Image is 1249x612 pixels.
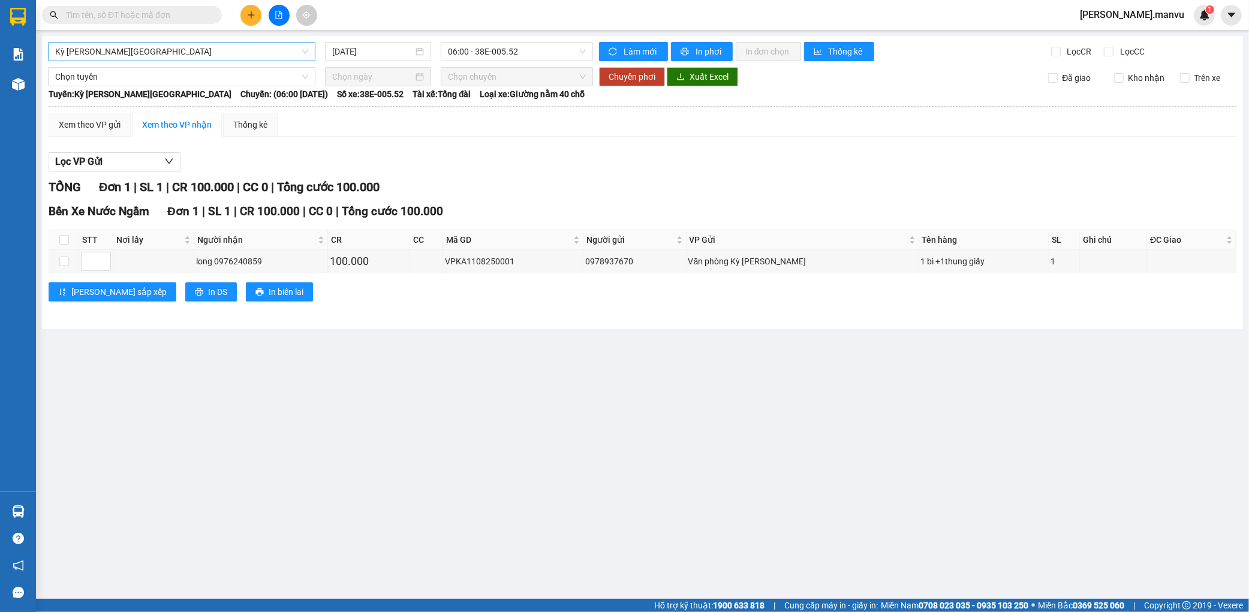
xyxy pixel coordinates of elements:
[101,254,108,261] span: up
[681,47,691,57] span: printer
[332,70,413,83] input: Chọn ngày
[1226,10,1237,20] span: caret-down
[59,118,121,131] div: Xem theo VP gửi
[336,204,339,218] span: |
[97,252,110,261] span: Increase Value
[599,67,665,86] button: Chuyển phơi
[687,250,919,273] td: Văn phòng Kỳ Anh
[243,180,268,194] span: CC 0
[1133,599,1135,612] span: |
[784,599,878,612] span: Cung cấp máy in - giấy in:
[240,88,328,101] span: Chuyến: (06:00 [DATE])
[413,88,471,101] span: Tài xế: Tổng đài
[255,288,264,297] span: printer
[671,42,733,61] button: printerIn phơi
[234,204,237,218] span: |
[448,68,586,86] span: Chọn chuyến
[690,233,907,246] span: VP Gửi
[919,230,1049,250] th: Tên hàng
[1208,5,1212,14] span: 1
[71,50,153,64] text: MD1108250029
[277,180,380,194] span: Tổng cước 100.000
[9,70,119,95] div: Gửi: VP [GEOGRAPHIC_DATA]
[1124,71,1170,85] span: Kho nhận
[1049,230,1080,250] th: SL
[1206,5,1214,14] sup: 1
[445,255,581,268] div: VPKA1108250001
[448,43,586,61] span: 06:00 - 38E-005.52
[269,5,290,26] button: file-add
[134,180,137,194] span: |
[49,89,231,99] b: Tuyến: Kỳ [PERSON_NAME][GEOGRAPHIC_DATA]
[79,230,113,250] th: STT
[443,250,583,273] td: VPKA1108250001
[13,587,24,598] span: message
[696,45,723,58] span: In phơi
[690,70,729,83] span: Xuất Excel
[609,47,619,57] span: sync
[480,88,585,101] span: Loại xe: Giường nằm 40 chỗ
[55,43,308,61] span: Kỳ Anh - Hà Nội
[1150,233,1224,246] span: ĐC Giao
[1221,5,1242,26] button: caret-down
[271,180,274,194] span: |
[1073,601,1124,610] strong: 0369 525 060
[197,233,315,246] span: Người nhận
[58,288,67,297] span: sort-ascending
[185,282,237,302] button: printerIn DS
[208,204,231,218] span: SL 1
[1182,601,1191,610] span: copyright
[49,282,176,302] button: sort-ascending[PERSON_NAME] sắp xếp
[713,601,765,610] strong: 1900 633 818
[49,204,149,218] span: Bến Xe Nước Ngầm
[1051,255,1078,268] div: 1
[49,152,180,171] button: Lọc VP Gửi
[101,263,108,270] span: down
[688,255,917,268] div: Văn phòng Kỳ [PERSON_NAME]
[167,204,199,218] span: Đơn 1
[196,255,326,268] div: long 0976240859
[303,204,306,218] span: |
[269,285,303,299] span: In biên lai
[97,261,110,270] span: Decrease Value
[142,118,212,131] div: Xem theo VP nhận
[624,45,658,58] span: Làm mới
[13,533,24,544] span: question-circle
[164,156,174,166] span: down
[667,67,738,86] button: downloadXuất Excel
[275,11,283,19] span: file-add
[172,180,234,194] span: CR 100.000
[125,70,215,95] div: Nhận: Văn phòng Kỳ [PERSON_NAME]
[10,8,26,26] img: logo-vxr
[921,255,1047,268] div: 1 bì +1thung giấy
[309,204,333,218] span: CC 0
[410,230,443,250] th: CC
[599,42,668,61] button: syncLàm mới
[233,118,267,131] div: Thống kê
[50,11,58,19] span: search
[1190,71,1226,85] span: Trên xe
[1115,45,1146,58] span: Lọc CC
[240,204,300,218] span: CR 100.000
[1058,71,1096,85] span: Đã giao
[116,233,182,246] span: Nơi lấy
[240,5,261,26] button: plus
[332,45,413,58] input: 11/08/2025
[585,255,684,268] div: 0978937670
[1070,7,1194,22] span: [PERSON_NAME].manvu
[1031,603,1035,608] span: ⚪️
[55,68,308,86] span: Chọn tuyến
[296,5,317,26] button: aim
[99,180,131,194] span: Đơn 1
[55,154,103,169] span: Lọc VP Gửi
[1038,599,1124,612] span: Miền Bắc
[195,288,203,297] span: printer
[246,282,313,302] button: printerIn biên lai
[237,180,240,194] span: |
[13,560,24,571] span: notification
[774,599,775,612] span: |
[208,285,227,299] span: In DS
[328,230,410,250] th: CR
[1199,10,1210,20] img: icon-new-feature
[140,180,163,194] span: SL 1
